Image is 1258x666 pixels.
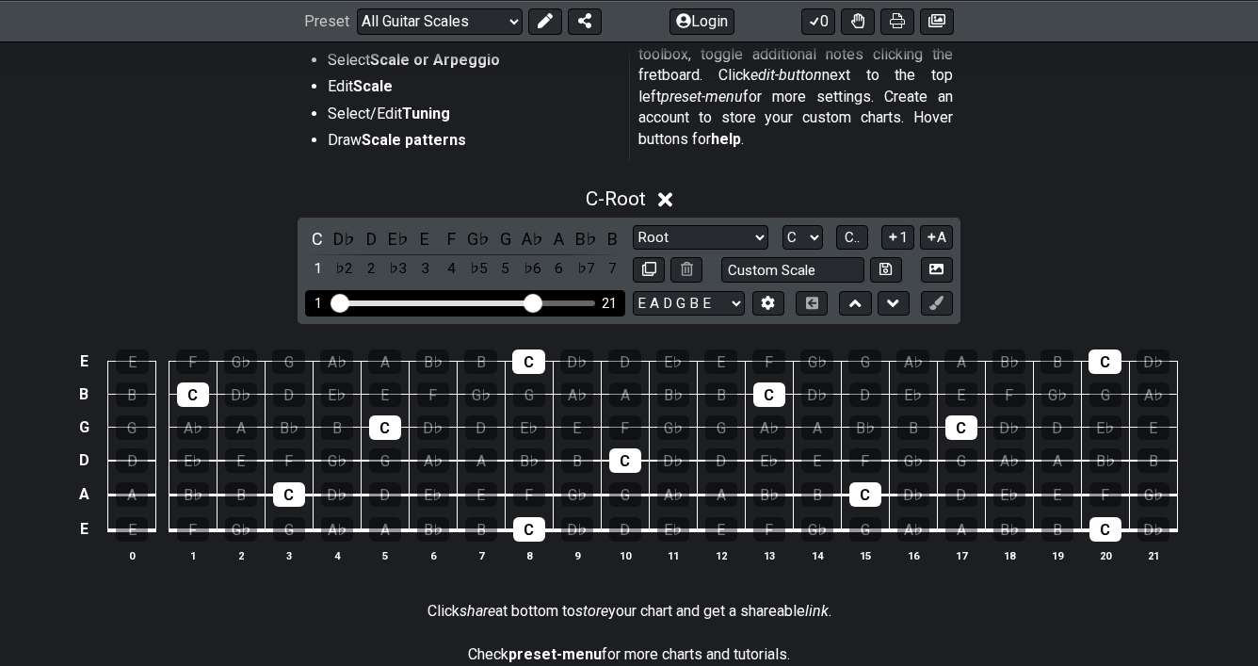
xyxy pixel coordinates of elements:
div: E [116,349,149,374]
div: toggle pitch class [359,226,383,252]
div: E [704,349,737,374]
div: A♭ [321,517,353,542]
span: Preset [304,12,349,30]
div: E♭ [321,382,353,407]
div: B [705,382,737,407]
div: A [368,349,401,374]
button: Edit Tuning [752,291,784,317]
button: First click edit preset to enable marker editing [921,291,953,317]
th: 2 [217,545,265,565]
div: C [273,482,305,507]
div: B♭ [993,517,1025,542]
div: E♭ [513,415,545,440]
select: Preset [357,8,523,34]
div: C [1089,349,1121,374]
div: E♭ [657,517,689,542]
div: E♭ [993,482,1025,507]
div: D♭ [560,349,593,374]
th: 18 [985,545,1033,565]
div: G [116,415,148,440]
div: B [801,482,833,507]
div: toggle scale degree [547,256,572,282]
div: toggle pitch class [493,226,518,252]
div: D [273,382,305,407]
td: B [73,378,95,411]
div: A [116,482,148,507]
em: edit-button [750,66,822,84]
div: toggle pitch class [332,226,357,252]
div: F [993,382,1025,407]
div: D [609,517,641,542]
div: toggle scale degree [332,256,357,282]
div: A♭ [177,415,209,440]
div: D♭ [1137,349,1169,374]
div: F [1089,482,1121,507]
div: E♭ [1089,415,1121,440]
strong: Scale or Arpeggio [370,51,500,69]
div: C [849,482,881,507]
div: B♭ [177,482,209,507]
th: 7 [457,545,505,565]
div: D [1041,415,1073,440]
button: Move down [878,291,910,317]
p: Check for more charts and tutorials. [468,644,790,665]
p: Click at bottom to your chart and get a shareable . [427,601,831,622]
div: B [561,448,593,473]
div: 21 [602,296,617,312]
div: B♭ [273,415,305,440]
div: B♭ [1089,448,1121,473]
strong: Key/Root [370,24,436,42]
div: E [465,482,497,507]
th: 10 [601,545,649,565]
th: 4 [313,545,361,565]
div: G♭ [657,415,689,440]
div: D [945,482,977,507]
div: A♭ [657,482,689,507]
div: G♭ [561,482,593,507]
div: D♭ [561,517,593,542]
td: A [73,477,95,512]
div: B [321,415,353,440]
div: D [705,448,737,473]
div: toggle scale degree [520,256,544,282]
div: toggle scale degree [573,256,598,282]
div: B♭ [513,448,545,473]
th: 5 [361,545,409,565]
div: A♭ [417,448,449,473]
li: Select/Edit [328,104,616,130]
div: E♭ [417,482,449,507]
div: toggle scale degree [386,256,411,282]
th: 0 [108,545,156,565]
div: toggle scale degree [305,256,330,282]
button: Toggle Dexterity for all fretkits [841,8,875,34]
div: B♭ [416,349,449,374]
div: toggle scale degree [359,256,383,282]
th: 13 [745,545,793,565]
button: Create Image [921,257,953,283]
button: 1 [881,225,913,251]
div: A♭ [993,448,1025,473]
div: F [176,349,209,374]
div: C [512,349,545,374]
td: E [73,512,95,547]
div: A♭ [320,349,353,374]
button: Delete [670,257,702,283]
button: C.. [836,225,868,251]
div: F [417,382,449,407]
button: 0 [801,8,835,34]
button: Copy [633,257,665,283]
div: A [225,415,257,440]
div: toggle scale degree [440,256,464,282]
div: E [945,382,977,407]
strong: Scale [353,77,393,95]
div: toggle pitch class [601,226,625,252]
div: B [116,382,148,407]
div: G [945,448,977,473]
div: E♭ [753,448,785,473]
div: D [608,349,641,374]
div: G [849,517,881,542]
button: Toggle horizontal chord view [796,291,828,317]
div: F [609,415,641,440]
div: F [177,517,209,542]
strong: help [711,130,741,148]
